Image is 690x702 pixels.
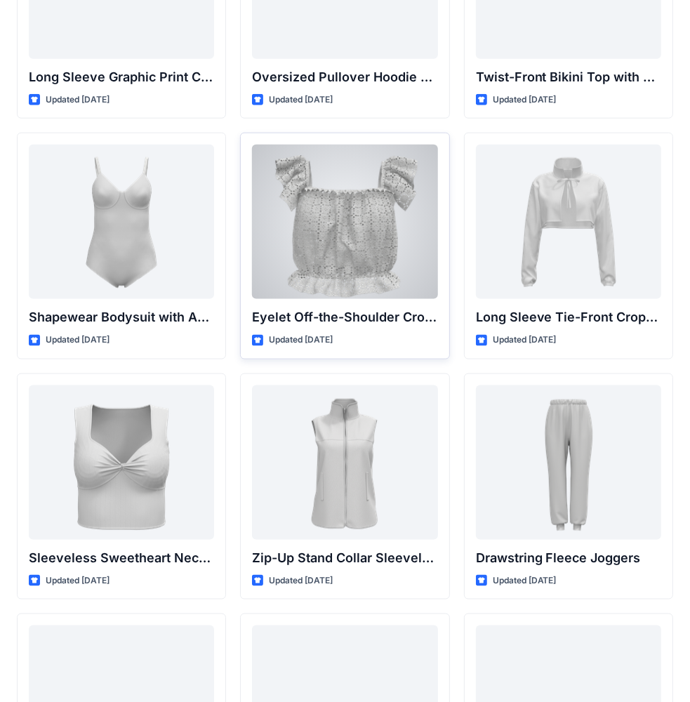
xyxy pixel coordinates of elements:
p: Drawstring Fleece Joggers [476,548,661,568]
p: Updated [DATE] [493,93,557,107]
a: Shapewear Bodysuit with Adjustable Straps [29,145,214,299]
p: Updated [DATE] [269,574,333,588]
p: Twist-Front Bikini Top with Thin Straps [476,67,661,87]
a: Zip-Up Stand Collar Sleeveless Vest [252,385,437,540]
p: Long Sleeve Tie-Front Cropped Shrug [476,307,661,327]
p: Updated [DATE] [46,574,110,588]
a: Sleeveless Sweetheart Neck Twist-Front Crop Top [29,385,214,540]
p: Updated [DATE] [269,333,333,347]
a: Drawstring Fleece Joggers [476,385,661,540]
p: Updated [DATE] [269,93,333,107]
p: Sleeveless Sweetheart Neck Twist-Front Crop Top [29,548,214,568]
p: Oversized Pullover Hoodie with Front Pocket [252,67,437,87]
p: Shapewear Bodysuit with Adjustable Straps [29,307,214,327]
a: Eyelet Off-the-Shoulder Crop Top with Ruffle Straps [252,145,437,299]
p: Updated [DATE] [493,333,557,347]
p: Updated [DATE] [493,574,557,588]
p: Long Sleeve Graphic Print Cropped Turtleneck [29,67,214,87]
p: Eyelet Off-the-Shoulder Crop Top with Ruffle Straps [252,307,437,327]
p: Updated [DATE] [46,333,110,347]
a: Long Sleeve Tie-Front Cropped Shrug [476,145,661,299]
p: Updated [DATE] [46,93,110,107]
p: Zip-Up Stand Collar Sleeveless Vest [252,548,437,568]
